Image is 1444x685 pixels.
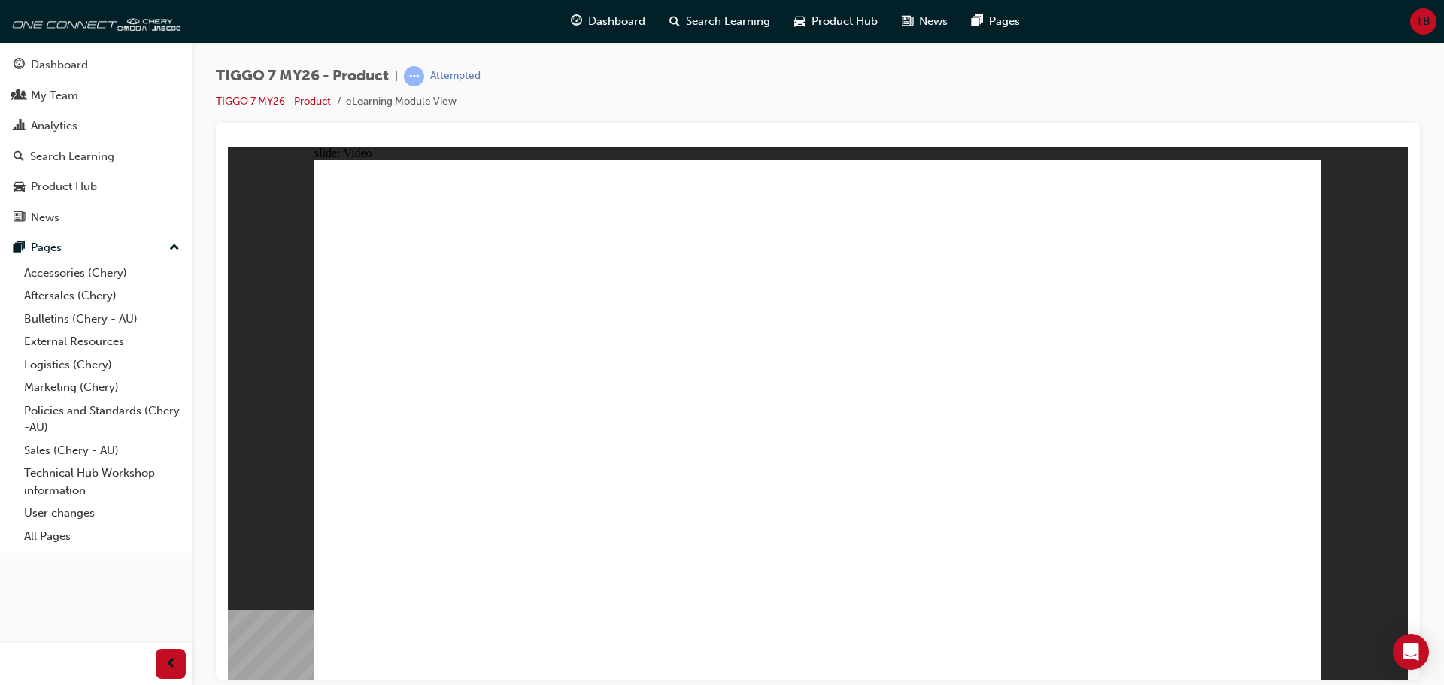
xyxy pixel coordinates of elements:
[31,178,97,195] div: Product Hub
[989,13,1020,30] span: Pages
[30,148,114,165] div: Search Learning
[31,87,78,105] div: My Team
[404,66,424,86] span: learningRecordVerb_ATTEMPT-icon
[18,353,186,377] a: Logistics (Chery)
[6,51,186,79] a: Dashboard
[657,6,782,37] a: search-iconSearch Learning
[794,12,805,31] span: car-icon
[216,95,331,108] a: TIGGO 7 MY26 - Product
[559,6,657,37] a: guage-iconDashboard
[571,12,582,31] span: guage-icon
[1416,13,1430,30] span: TB
[588,13,645,30] span: Dashboard
[18,502,186,525] a: User changes
[14,211,25,225] span: news-icon
[890,6,960,37] a: news-iconNews
[18,376,186,399] a: Marketing (Chery)
[669,12,680,31] span: search-icon
[14,120,25,133] span: chart-icon
[6,234,186,262] button: Pages
[228,147,1408,680] iframe: To enrich screen reader interactions, please activate Accessibility in Grammarly extension settings
[18,525,186,548] a: All Pages
[31,56,88,74] div: Dashboard
[6,48,186,234] button: DashboardMy TeamAnalyticsSearch LearningProduct HubNews
[14,180,25,194] span: car-icon
[6,173,186,201] a: Product Hub
[8,6,180,36] img: oneconnect
[216,68,389,85] span: TIGGO 7 MY26 - Product
[14,89,25,103] span: people-icon
[919,13,948,30] span: News
[1393,634,1429,670] div: Open Intercom Messenger
[1410,8,1436,35] button: TB
[18,439,186,462] a: Sales (Chery - AU)
[6,204,186,232] a: News
[18,330,186,353] a: External Resources
[14,59,25,72] span: guage-icon
[972,12,983,31] span: pages-icon
[395,68,398,85] span: |
[169,238,180,258] span: up-icon
[31,239,62,256] div: Pages
[18,399,186,439] a: Policies and Standards (Chery -AU)
[31,117,77,135] div: Analytics
[14,150,24,164] span: search-icon
[18,284,186,308] a: Aftersales (Chery)
[6,82,186,110] a: My Team
[811,13,878,30] span: Product Hub
[6,143,186,171] a: Search Learning
[960,6,1032,37] a: pages-iconPages
[18,462,186,502] a: Technical Hub Workshop information
[902,12,913,31] span: news-icon
[165,655,177,674] span: prev-icon
[346,93,457,111] li: eLearning Module View
[782,6,890,37] a: car-iconProduct Hub
[18,262,186,285] a: Accessories (Chery)
[18,308,186,331] a: Bulletins (Chery - AU)
[430,69,481,83] div: Attempted
[686,13,770,30] span: Search Learning
[31,209,59,226] div: News
[6,112,186,140] a: Analytics
[14,241,25,255] span: pages-icon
